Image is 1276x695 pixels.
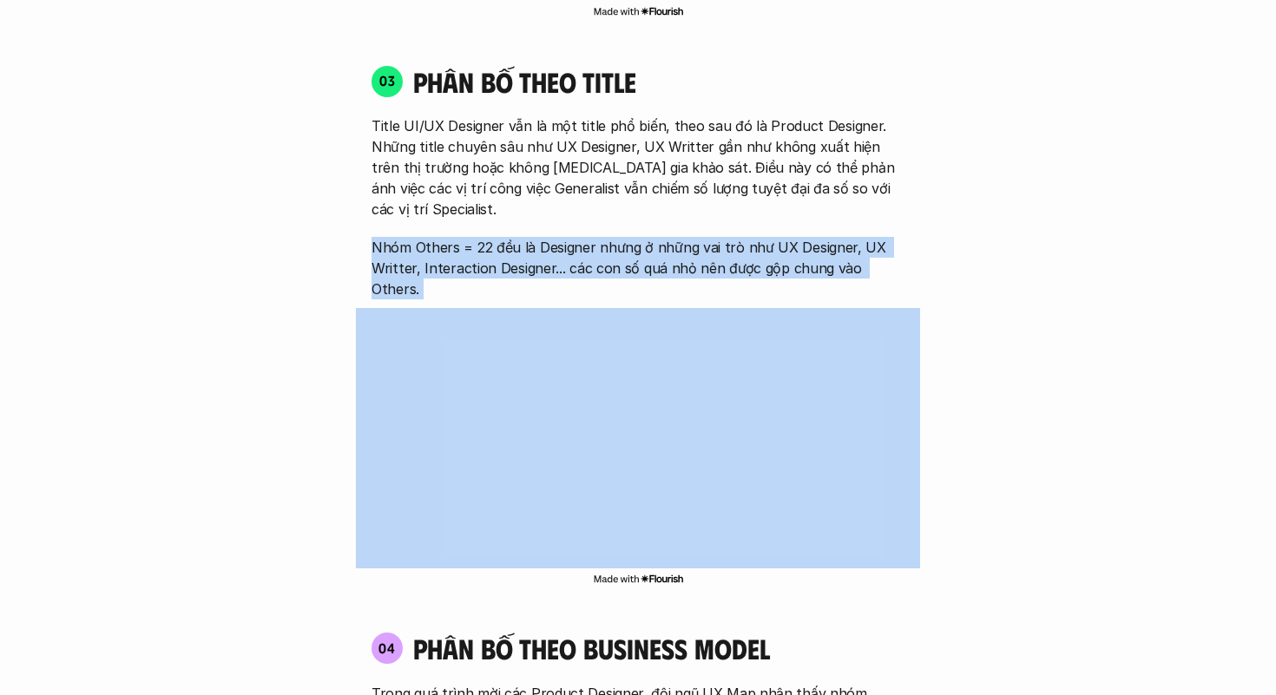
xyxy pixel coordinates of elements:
h4: phân bố theo business model [413,632,770,665]
p: Nhóm Others = 22 đều là Designer nhưng ở những vai trò như UX Designer, UX Writter, Interaction D... [372,237,904,299]
p: Title UI/UX Designer vẫn là một title phổ biến, theo sau đó là Product Designer. Những title chuy... [372,115,904,220]
img: Made with Flourish [593,572,684,586]
h4: phân bố theo title [413,65,904,98]
iframe: Interactive or visual content [356,308,920,568]
p: 04 [378,641,396,655]
p: 03 [379,74,396,88]
img: Made with Flourish [593,4,684,18]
